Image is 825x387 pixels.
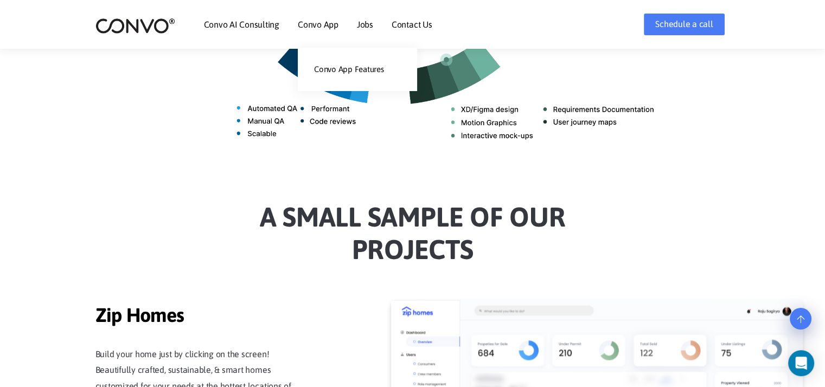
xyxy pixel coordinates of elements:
div: Open Intercom Messenger [788,350,814,376]
a: Convo App [298,20,338,29]
h2: a Small sample of our projects [112,201,714,274]
a: Convo AI Consulting [204,20,279,29]
span: Zip Homes [95,304,302,330]
a: Jobs [357,20,373,29]
a: Schedule a call [644,14,724,35]
a: Convo App Features [298,59,417,80]
img: logo_2.png [95,17,175,34]
a: Contact Us [392,20,432,29]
